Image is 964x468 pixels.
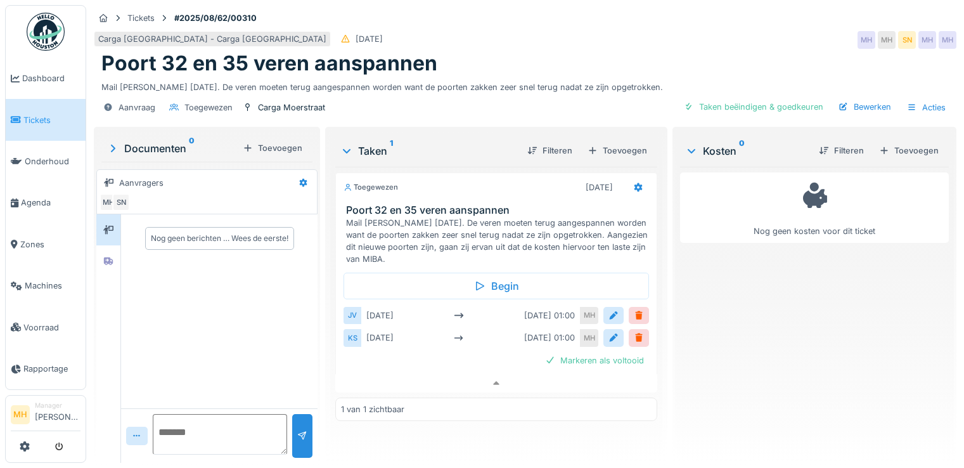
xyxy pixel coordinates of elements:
[101,76,949,93] div: Mail [PERSON_NAME] [DATE]. De veren moeten terug aangespannen worden want de poorten zakken zeer ...
[901,98,951,117] div: Acties
[6,141,86,182] a: Onderhoud
[35,401,80,410] div: Manager
[11,401,80,431] a: MH Manager[PERSON_NAME]
[6,99,86,140] a: Tickets
[35,401,80,428] li: [PERSON_NAME]
[23,363,80,375] span: Rapportage
[874,142,944,159] div: Toevoegen
[258,101,325,114] div: Carga Moerstraat
[340,143,517,159] div: Taken
[20,238,80,250] span: Zones
[6,306,86,348] a: Voorraad
[6,224,86,265] a: Zones
[11,405,30,424] li: MH
[106,141,238,156] div: Documenten
[344,307,361,324] div: JV
[23,114,80,126] span: Tickets
[858,31,875,49] div: MH
[101,51,437,75] h1: Poort 32 en 35 veren aanspannen
[6,265,86,306] a: Machines
[25,280,80,292] span: Machines
[27,13,65,51] img: Badge_color-CXgf-gQk.svg
[939,31,956,49] div: MH
[878,31,896,49] div: MH
[127,12,155,24] div: Tickets
[119,101,155,114] div: Aanvraag
[679,98,828,115] div: Taken beëindigen & goedkeuren
[189,141,195,156] sup: 0
[581,307,598,324] div: MH
[169,12,262,24] strong: #2025/08/62/00310
[6,182,86,223] a: Agenda
[112,193,130,211] div: SN
[100,193,117,211] div: MH
[184,101,233,114] div: Toegewezen
[918,31,936,49] div: MH
[6,348,86,389] a: Rapportage
[361,329,581,346] div: [DATE] [DATE] 01:00
[586,181,613,193] div: [DATE]
[540,352,649,369] div: Markeren als voltooid
[22,72,80,84] span: Dashboard
[6,58,86,99] a: Dashboard
[21,197,80,209] span: Agenda
[346,204,652,216] h3: Poort 32 en 35 veren aanspannen
[739,143,745,159] sup: 0
[151,233,288,244] div: Nog geen berichten … Wees de eerste!
[833,98,896,115] div: Bewerken
[522,142,577,159] div: Filteren
[582,142,652,159] div: Toevoegen
[344,329,361,346] div: KS
[344,182,398,193] div: Toegewezen
[898,31,916,49] div: SN
[814,142,869,159] div: Filteren
[98,33,326,45] div: Carga [GEOGRAPHIC_DATA] - Carga [GEOGRAPHIC_DATA]
[688,178,941,237] div: Nog geen kosten voor dit ticket
[344,273,649,299] div: Begin
[685,143,809,159] div: Kosten
[341,403,404,415] div: 1 van 1 zichtbaar
[390,143,393,159] sup: 1
[119,177,164,189] div: Aanvragers
[23,322,80,334] span: Voorraad
[25,155,80,167] span: Onderhoud
[356,33,383,45] div: [DATE]
[238,140,307,157] div: Toevoegen
[346,217,652,266] div: Mail [PERSON_NAME] [DATE]. De veren moeten terug aangespannen worden want de poorten zakken zeer ...
[361,307,581,324] div: [DATE] [DATE] 01:00
[581,329,598,346] div: MH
